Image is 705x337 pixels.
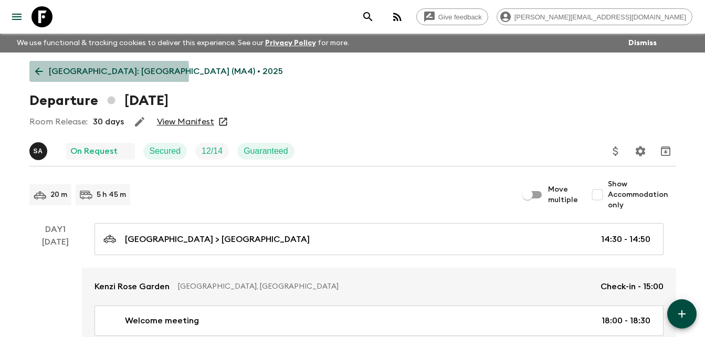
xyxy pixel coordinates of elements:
[630,141,651,162] button: Settings
[50,189,67,200] p: 20 m
[70,145,118,157] p: On Request
[29,61,289,82] a: [GEOGRAPHIC_DATA]: [GEOGRAPHIC_DATA] (MA4) • 2025
[178,281,592,292] p: [GEOGRAPHIC_DATA], [GEOGRAPHIC_DATA]
[125,233,310,246] p: [GEOGRAPHIC_DATA] > [GEOGRAPHIC_DATA]
[605,141,626,162] button: Update Price, Early Bird Discount and Costs
[416,8,488,25] a: Give feedback
[29,90,169,111] h1: Departure [DATE]
[357,6,378,27] button: search adventures
[601,233,650,246] p: 14:30 - 14:50
[94,306,664,336] a: Welcome meeting18:00 - 18:30
[601,280,664,293] p: Check-in - 15:00
[548,184,578,205] span: Move multiple
[97,189,126,200] p: 5 h 45 m
[626,36,659,50] button: Dismiss
[125,314,199,327] p: Welcome meeting
[244,145,288,157] p: Guaranteed
[157,117,214,127] a: View Manifest
[655,141,676,162] button: Archive (Completed, Cancelled or Unsynced Departures only)
[29,145,49,154] span: Samir Achahri
[13,34,353,52] p: We use functional & tracking cookies to deliver this experience. See our for more.
[150,145,181,157] p: Secured
[29,142,49,160] button: SA
[265,39,316,47] a: Privacy Policy
[94,280,170,293] p: Kenzi Rose Garden
[29,115,88,128] p: Room Release:
[497,8,692,25] div: [PERSON_NAME][EMAIL_ADDRESS][DOMAIN_NAME]
[602,314,650,327] p: 18:00 - 18:30
[93,115,124,128] p: 30 days
[94,223,664,255] a: [GEOGRAPHIC_DATA] > [GEOGRAPHIC_DATA]14:30 - 14:50
[29,223,82,236] p: Day 1
[34,147,43,155] p: S A
[608,179,676,210] span: Show Accommodation only
[143,143,187,160] div: Secured
[433,13,488,21] span: Give feedback
[6,6,27,27] button: menu
[509,13,692,21] span: [PERSON_NAME][EMAIL_ADDRESS][DOMAIN_NAME]
[195,143,229,160] div: Trip Fill
[49,65,283,78] p: [GEOGRAPHIC_DATA]: [GEOGRAPHIC_DATA] (MA4) • 2025
[82,268,676,306] a: Kenzi Rose Garden[GEOGRAPHIC_DATA], [GEOGRAPHIC_DATA]Check-in - 15:00
[202,145,223,157] p: 12 / 14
